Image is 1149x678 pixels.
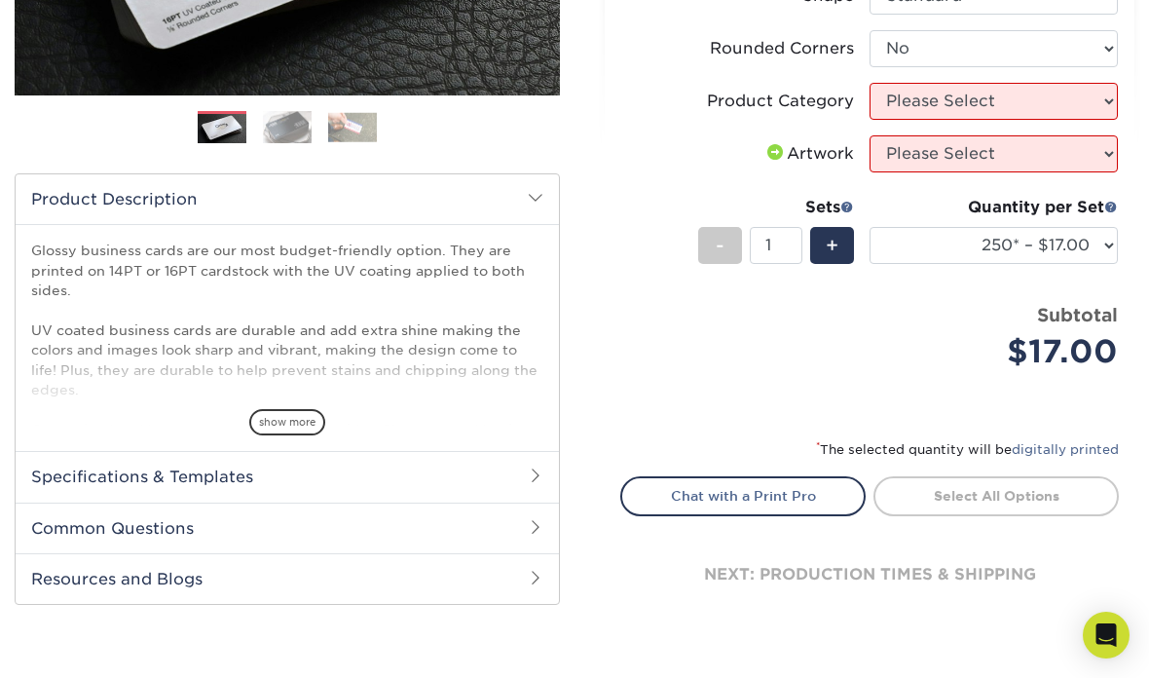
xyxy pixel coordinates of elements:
div: $17.00 [884,328,1118,375]
span: show more [249,409,325,435]
div: Rounded Corners [710,37,854,60]
h2: Resources and Blogs [16,553,559,604]
div: Quantity per Set [870,196,1118,219]
div: Sets [698,196,854,219]
h2: Product Description [16,174,559,224]
strong: Subtotal [1037,304,1118,325]
span: - [716,231,724,260]
a: Chat with a Print Pro [620,476,866,515]
h2: Common Questions [16,503,559,553]
p: Glossy business cards are our most budget-friendly option. They are printed on 14PT or 16PT cards... [31,241,543,499]
a: Select All Options [873,476,1119,515]
span: + [826,231,838,260]
div: Product Category [707,90,854,113]
div: Artwork [763,142,854,166]
div: Open Intercom Messenger [1083,612,1130,659]
img: Business Cards 02 [263,110,312,144]
a: digitally printed [1012,442,1119,457]
h2: Specifications & Templates [16,451,559,502]
div: next: production times & shipping [620,516,1119,633]
small: The selected quantity will be [816,442,1119,457]
img: Business Cards 03 [328,112,377,142]
img: Business Cards 01 [198,104,246,153]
